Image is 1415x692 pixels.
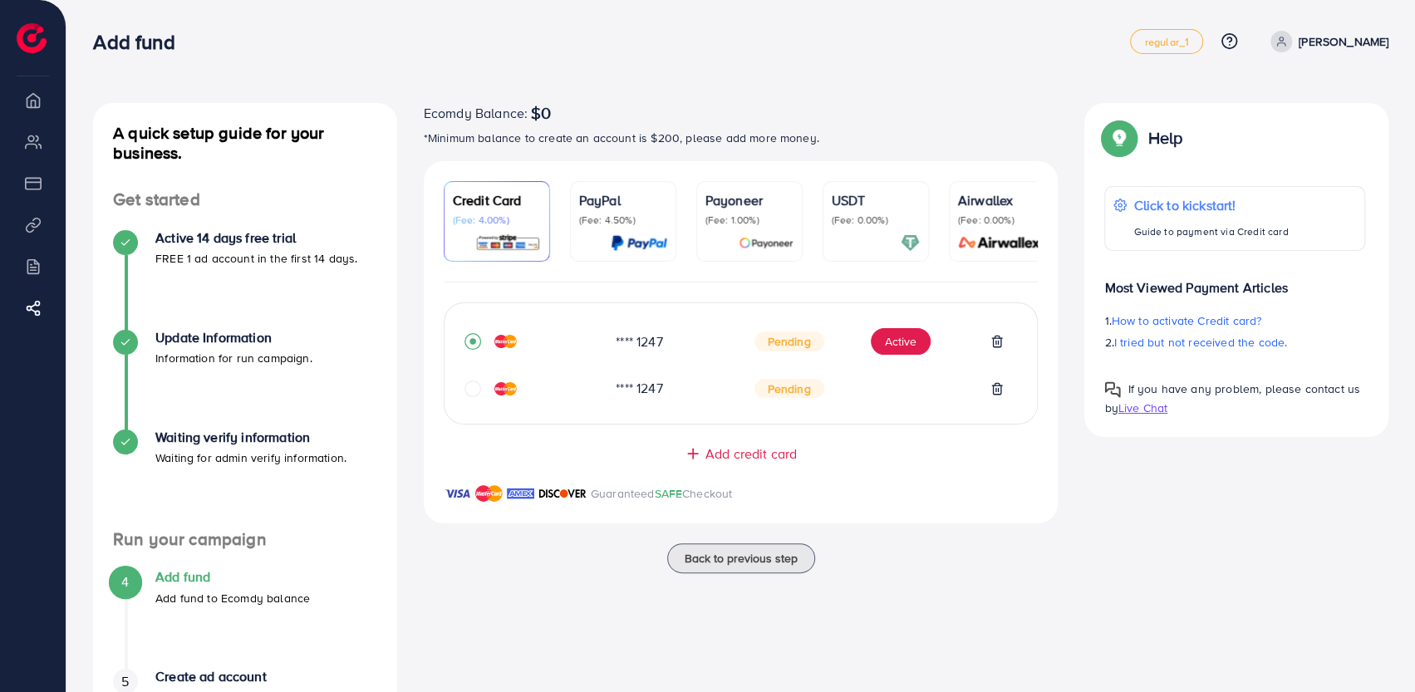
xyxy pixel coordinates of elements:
[705,213,793,227] p: (Fee: 1.00%)
[155,248,357,268] p: FREE 1 ad account in the first 14 days.
[93,230,397,330] li: Active 14 days free trial
[739,233,793,253] img: card
[1112,312,1261,329] span: How to activate Credit card?
[1114,334,1287,351] span: I tried but not received the code.
[1133,195,1288,215] p: Click to kickstart!
[705,190,793,210] p: Payoneer
[591,483,733,503] p: Guaranteed Checkout
[121,672,129,691] span: 5
[832,213,920,227] p: (Fee: 0.00%)
[424,103,528,123] span: Ecomdy Balance:
[155,588,310,608] p: Add fund to Ecomdy balance
[155,230,357,246] h4: Active 14 days free trial
[464,380,481,397] svg: circle
[1118,400,1167,416] span: Live Chat
[1104,381,1121,398] img: Popup guide
[93,30,188,54] h3: Add fund
[93,429,397,529] li: Waiting verify information
[93,330,397,429] li: Update Information
[1104,332,1365,352] p: 2.
[611,233,667,253] img: card
[121,572,129,591] span: 4
[871,328,931,355] button: Active
[1104,123,1134,153] img: Popup guide
[1299,32,1388,52] p: [PERSON_NAME]
[1133,222,1288,242] p: Guide to payment via Credit card
[155,669,377,685] h4: Create ad account
[685,550,798,567] span: Back to previous step
[579,190,667,210] p: PayPal
[1104,264,1365,297] p: Most Viewed Payment Articles
[901,233,920,253] img: card
[507,483,534,503] img: brand
[494,382,517,395] img: credit
[494,335,517,348] img: credit
[155,330,312,346] h4: Update Information
[1104,380,1360,416] span: If you have any problem, please contact us by
[958,213,1046,227] p: (Fee: 0.00%)
[475,483,503,503] img: brand
[1130,29,1202,54] a: regular_1
[1264,31,1388,52] a: [PERSON_NAME]
[17,23,47,53] img: logo
[155,569,310,585] h4: Add fund
[667,543,815,573] button: Back to previous step
[1104,311,1365,331] p: 1.
[93,569,397,669] li: Add fund
[579,213,667,227] p: (Fee: 4.50%)
[155,429,346,445] h4: Waiting verify information
[1147,128,1182,148] p: Help
[754,379,824,399] span: Pending
[453,213,541,227] p: (Fee: 4.00%)
[1344,617,1403,680] iframe: Chat
[464,333,481,350] svg: record circle
[958,190,1046,210] p: Airwallex
[705,444,797,464] span: Add credit card
[953,233,1046,253] img: card
[444,483,471,503] img: brand
[531,103,551,123] span: $0
[424,128,1059,148] p: *Minimum balance to create an account is $200, please add more money.
[1144,37,1188,47] span: regular_1
[93,189,397,210] h4: Get started
[155,348,312,368] p: Information for run campaign.
[832,190,920,210] p: USDT
[453,190,541,210] p: Credit Card
[93,529,397,550] h4: Run your campaign
[93,123,397,163] h4: A quick setup guide for your business.
[754,331,824,351] span: Pending
[538,483,587,503] img: brand
[155,448,346,468] p: Waiting for admin verify information.
[475,233,541,253] img: card
[654,485,682,502] span: SAFE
